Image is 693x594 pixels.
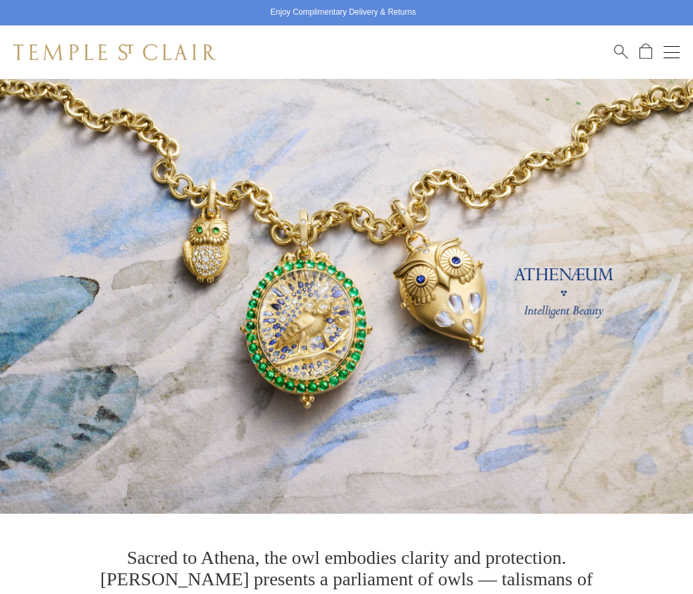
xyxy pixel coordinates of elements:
button: Open navigation [664,44,680,60]
img: Temple St. Clair [13,44,216,60]
a: Open Shopping Bag [639,43,652,60]
a: Search [614,43,628,60]
p: Enjoy Complimentary Delivery & Returns [271,6,416,19]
